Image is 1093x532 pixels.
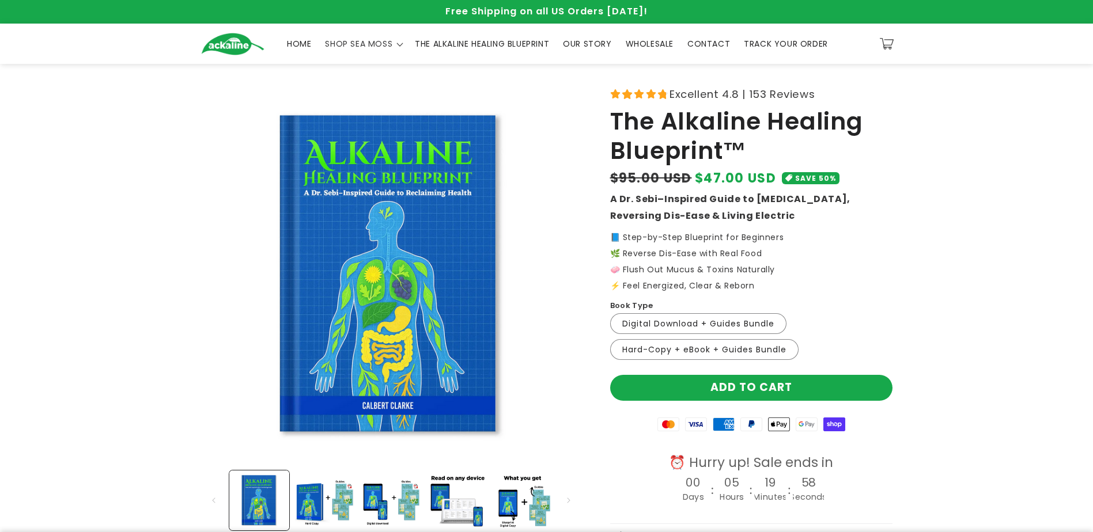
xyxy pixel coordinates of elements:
[295,470,355,530] button: Load image 2 in gallery view
[427,470,487,530] button: Load image 4 in gallery view
[287,39,311,49] span: HOME
[610,375,892,401] button: Add to cart
[493,470,553,530] button: Load image 5 in gallery view
[670,85,815,104] span: Excellent 4.8 | 153 Reviews
[749,478,753,503] div: :
[610,169,692,188] s: $95.00 USD
[754,489,787,506] div: Minutes
[686,476,701,489] h4: 00
[791,489,827,506] div: Seconds
[445,5,648,18] span: Free Shipping on all US Orders [DATE]!
[682,489,704,506] div: Days
[649,454,853,472] div: ⏰ Hurry up! Sale ends in
[687,39,730,49] span: CONTACT
[563,39,611,49] span: OUR STORY
[695,169,776,188] span: $47.00 USD
[680,32,737,56] a: CONTACT
[795,172,836,184] span: SAVE 50%
[619,32,680,56] a: WHOLESALE
[801,476,816,489] h4: 58
[610,300,653,311] label: Book Type
[765,476,776,489] h4: 19
[710,478,714,503] div: :
[610,233,892,290] p: 📘 Step-by-Step Blueprint for Beginners 🌿 Reverse Dis-Ease with Real Food 🧼 Flush Out Mucus & Toxi...
[610,313,786,334] label: Digital Download + Guides Bundle
[610,192,850,222] strong: A Dr. Sebi–Inspired Guide to [MEDICAL_DATA], Reversing Dis-Ease & Living Electric
[737,32,835,56] a: TRACK YOUR ORDER
[724,476,739,489] h4: 05
[720,489,744,506] div: Hours
[229,470,289,530] button: Load image 1 in gallery view
[325,39,392,49] span: SHOP SEA MOSS
[744,39,828,49] span: TRACK YOUR ORDER
[788,478,792,503] div: :
[610,107,892,165] h1: The Alkaline Healing Blueprint™
[626,39,674,49] span: WHOLESALE
[415,39,549,49] span: THE ALKALINE HEALING BLUEPRINT
[318,32,408,56] summary: SHOP SEA MOSS
[610,339,799,360] label: Hard-Copy + eBook + Guides Bundle
[361,470,421,530] button: Load image 3 in gallery view
[556,32,618,56] a: OUR STORY
[408,32,556,56] a: THE ALKALINE HEALING BLUEPRINT
[556,488,581,513] button: Slide right
[201,33,264,55] img: Ackaline
[201,488,226,513] button: Slide left
[280,32,318,56] a: HOME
